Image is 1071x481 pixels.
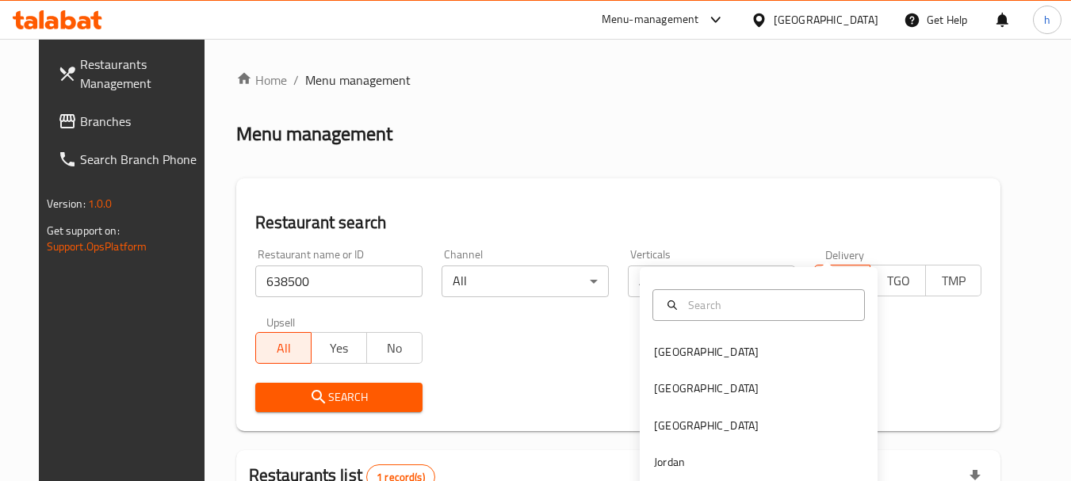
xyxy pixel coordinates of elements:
span: 1.0.0 [88,193,113,214]
div: All [442,265,609,297]
button: Search [255,383,423,412]
a: Home [236,71,287,90]
button: TMP [925,265,981,296]
button: No [366,332,423,364]
button: TGO [870,265,926,296]
span: Search [268,387,410,407]
a: Search Branch Phone [45,140,218,178]
a: Support.OpsPlatform [47,236,147,257]
div: All [628,265,795,297]
span: No [373,337,416,360]
span: Branches [80,112,205,131]
span: TMP [932,269,975,292]
span: Restaurants Management [80,55,205,93]
h2: Menu management [236,121,392,147]
span: Get support on: [47,220,120,241]
a: Restaurants Management [45,45,218,102]
label: Upsell [266,316,296,327]
span: Menu management [305,71,411,90]
input: Search [682,296,855,314]
span: Version: [47,193,86,214]
span: TGO [877,269,920,292]
nav: breadcrumb [236,71,1001,90]
span: Yes [318,337,361,360]
label: Delivery [825,249,865,260]
button: All [255,332,312,364]
div: [GEOGRAPHIC_DATA] [774,11,878,29]
div: [GEOGRAPHIC_DATA] [654,417,759,434]
h2: Restaurant search [255,211,982,235]
div: Menu-management [602,10,699,29]
div: [GEOGRAPHIC_DATA] [654,380,759,397]
span: All [262,337,305,360]
button: Yes [311,332,367,364]
input: Search for restaurant name or ID.. [255,265,423,297]
div: [GEOGRAPHIC_DATA] [654,343,759,361]
li: / [293,71,299,90]
div: Jordan [654,453,685,471]
span: h [1044,11,1050,29]
a: Branches [45,102,218,140]
span: Search Branch Phone [80,150,205,169]
button: All [814,265,870,296]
